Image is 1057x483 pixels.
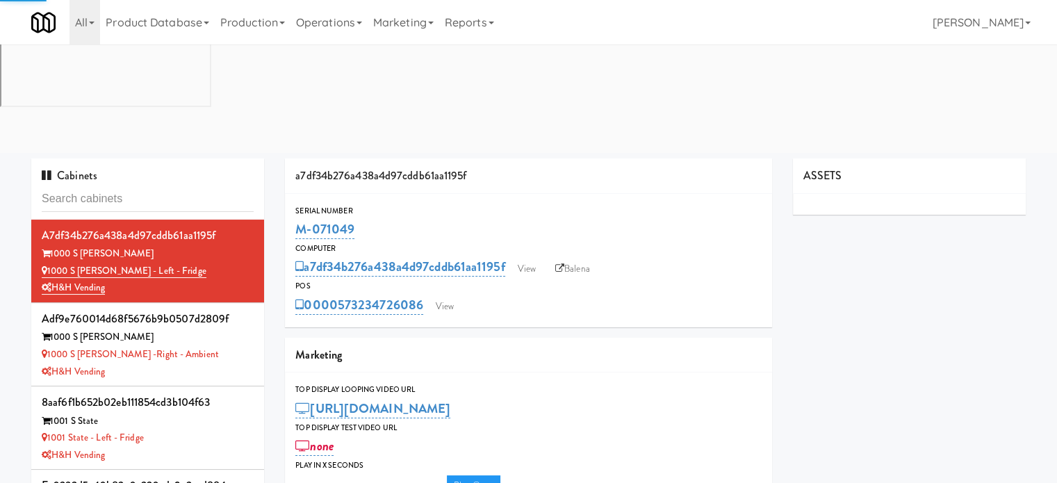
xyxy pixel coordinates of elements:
a: View [511,259,543,279]
a: H&H Vending [42,281,105,295]
a: none [295,436,334,456]
a: a7df34b276a438a4d97cddb61aa1195f [295,257,505,277]
div: a7df34b276a438a4d97cddb61aa1195f [42,225,254,246]
a: 1000 S [PERSON_NAME] -Right - Ambient [42,347,219,361]
div: Top Display Test Video Url [295,421,762,435]
a: 0000573234726086 [295,295,423,315]
div: 1000 S [PERSON_NAME] [42,329,254,346]
span: Marketing [295,347,342,363]
li: adf9e760014d68f5676b9b0507d2809f1000 S [PERSON_NAME] 1000 S [PERSON_NAME] -Right - AmbientH&H Ven... [31,303,264,386]
a: 1000 S [PERSON_NAME] - Left - Fridge [42,264,206,278]
div: 1000 S [PERSON_NAME] [42,245,254,263]
li: 8aaf6f1b652b02eb111854cd3b104f631001 S State 1001 State - Left - FridgeH&H Vending [31,386,264,470]
img: Micromart [31,10,56,35]
span: ASSETS [803,167,842,183]
div: adf9e760014d68f5676b9b0507d2809f [42,309,254,329]
a: [URL][DOMAIN_NAME] [295,399,450,418]
div: 1001 S State [42,413,254,430]
a: View [429,296,461,317]
div: Computer [295,242,762,256]
div: POS [295,279,762,293]
div: 8aaf6f1b652b02eb111854cd3b104f63 [42,392,254,413]
a: M-071049 [295,220,354,239]
a: Balena [548,259,597,279]
a: H&H Vending [42,448,105,461]
div: Play in X seconds [295,459,762,473]
span: Cabinets [42,167,97,183]
div: Serial Number [295,204,762,218]
a: H&H Vending [42,365,105,378]
input: Search cabinets [42,186,254,212]
div: Top Display Looping Video Url [295,383,762,397]
a: 1001 State - Left - Fridge [42,431,144,444]
li: a7df34b276a438a4d97cddb61aa1195f1000 S [PERSON_NAME] 1000 S [PERSON_NAME] - Left - FridgeH&H Vending [31,220,264,303]
div: a7df34b276a438a4d97cddb61aa1195f [285,158,772,194]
